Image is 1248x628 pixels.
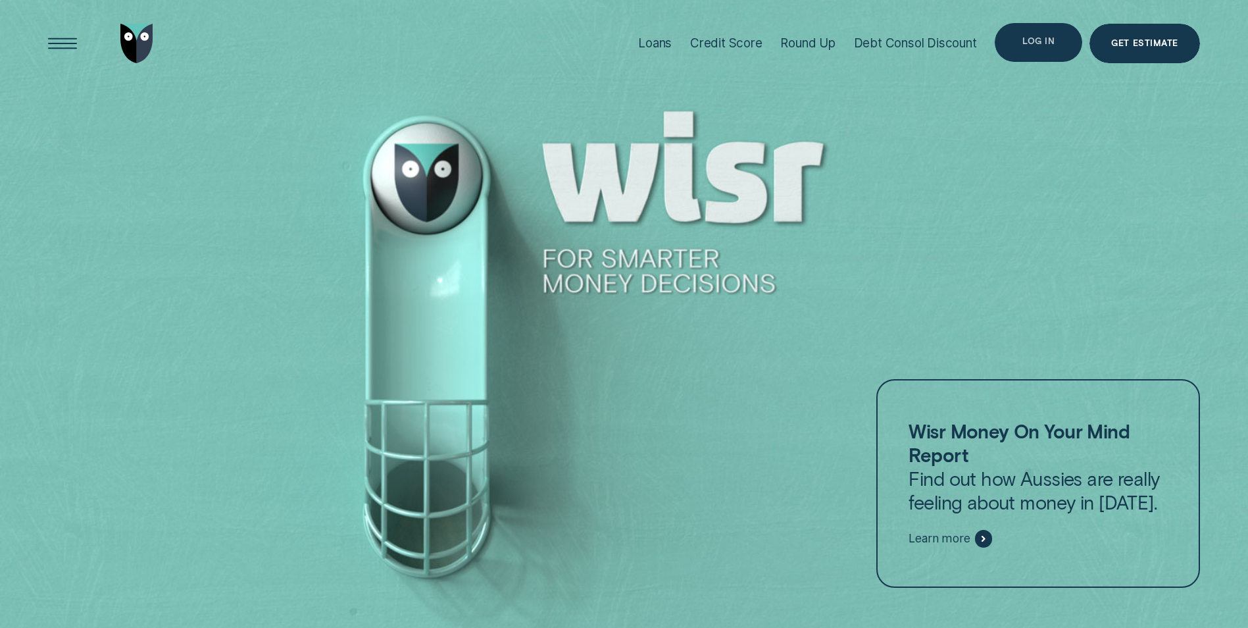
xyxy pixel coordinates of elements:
img: Wisr [120,24,153,63]
div: Round Up [780,36,836,51]
p: Find out how Aussies are really feeling about money in [DATE]. [909,419,1167,514]
div: Debt Consol Discount [854,36,977,51]
div: Log in [1022,38,1055,45]
strong: Wisr Money On Your Mind Report [909,419,1130,466]
span: Learn more [909,531,970,546]
button: Open Menu [43,24,82,63]
div: Loans [638,36,672,51]
a: Get Estimate [1089,24,1200,63]
button: Log in [995,23,1082,63]
a: Wisr Money On Your Mind ReportFind out how Aussies are really feeling about money in [DATE].Learn... [876,379,1200,587]
div: Credit Score [690,36,762,51]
